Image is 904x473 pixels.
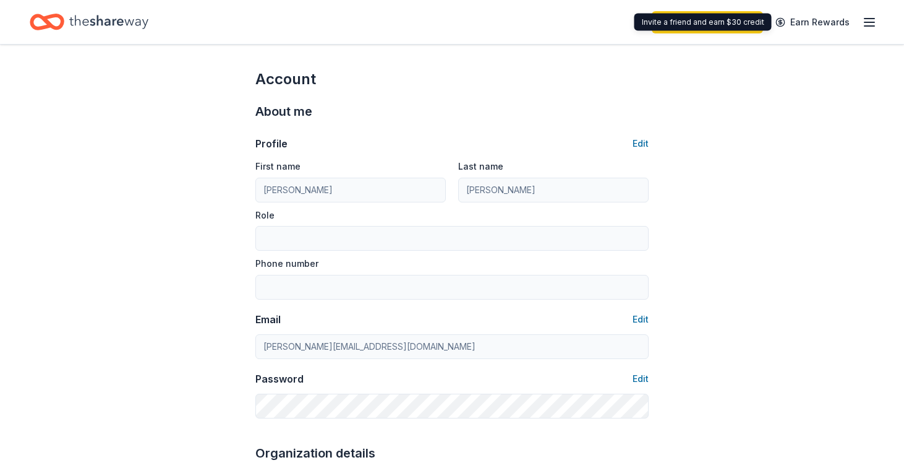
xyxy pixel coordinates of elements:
[255,371,304,386] div: Password
[633,136,649,151] button: Edit
[255,102,649,121] div: About me
[768,11,857,33] a: Earn Rewards
[255,258,318,270] label: Phone number
[458,160,503,173] label: Last name
[633,371,649,386] button: Edit
[255,69,649,89] div: Account
[633,312,649,327] button: Edit
[255,443,649,463] div: Organization details
[30,7,148,37] a: Home
[255,209,275,222] label: Role
[255,136,288,151] div: Profile
[255,160,301,173] label: First name
[652,11,763,33] a: Upgrade your plan
[255,312,281,327] div: Email
[634,14,772,31] div: Invite a friend and earn $30 credit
